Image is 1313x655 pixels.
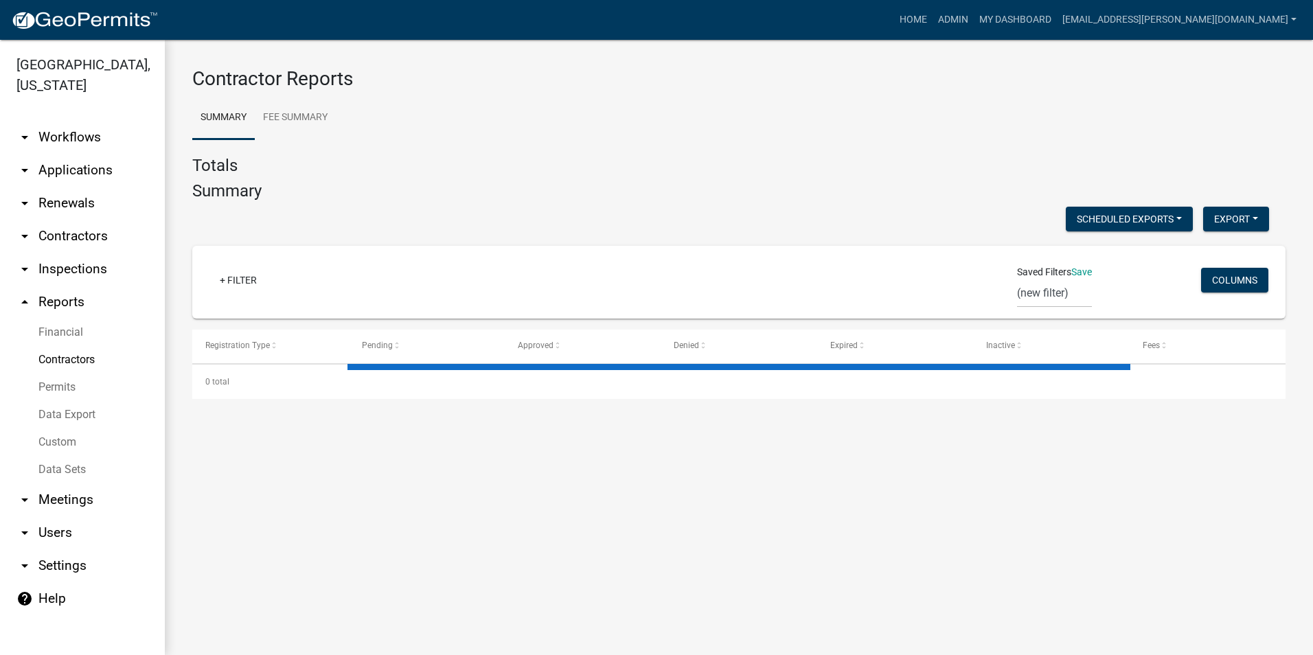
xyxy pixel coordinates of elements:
datatable-header-cell: Approved [505,330,661,363]
span: Inactive [986,341,1015,350]
button: Export [1203,207,1269,231]
h4: Totals [192,156,1286,176]
i: arrow_drop_down [16,195,33,211]
i: arrow_drop_down [16,228,33,244]
i: help [16,590,33,607]
i: arrow_drop_down [16,129,33,146]
span: Approved [518,341,553,350]
span: Expired [830,341,858,350]
a: [EMAIL_ADDRESS][PERSON_NAME][DOMAIN_NAME] [1057,7,1302,33]
h4: Summary [192,181,262,201]
span: Registration Type [205,341,270,350]
i: arrow_drop_down [16,558,33,574]
button: Columns [1201,268,1268,292]
span: Denied [674,341,699,350]
datatable-header-cell: Fees [1130,330,1286,363]
i: arrow_drop_up [16,294,33,310]
a: + Filter [209,268,268,292]
i: arrow_drop_down [16,525,33,541]
datatable-header-cell: Inactive [973,330,1129,363]
div: 0 total [192,365,1286,399]
datatable-header-cell: Pending [348,330,504,363]
datatable-header-cell: Registration Type [192,330,348,363]
a: Summary [192,96,255,140]
button: Scheduled Exports [1066,207,1193,231]
a: Fee Summary [255,96,336,140]
h3: Contractor Reports [192,67,1286,91]
i: arrow_drop_down [16,162,33,179]
span: Fees [1143,341,1160,350]
span: Saved Filters [1017,265,1071,279]
a: Home [894,7,933,33]
datatable-header-cell: Expired [817,330,973,363]
i: arrow_drop_down [16,261,33,277]
span: Pending [362,341,393,350]
a: Admin [933,7,974,33]
a: Save [1071,266,1092,277]
i: arrow_drop_down [16,492,33,508]
a: My Dashboard [974,7,1057,33]
datatable-header-cell: Denied [661,330,817,363]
